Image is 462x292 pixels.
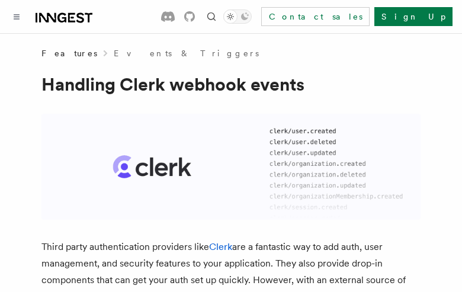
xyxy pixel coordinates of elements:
[374,7,453,26] a: Sign Up
[261,7,370,26] a: Contact sales
[41,114,421,220] img: Clerk logo and graphic showing Clerk webhook events
[209,241,232,252] a: Clerk
[41,73,421,95] h1: Handling Clerk webhook events
[41,47,97,59] span: Features
[223,9,252,24] button: Toggle dark mode
[204,9,219,24] button: Find something...
[114,47,259,59] a: Events & Triggers
[9,9,24,24] button: Toggle navigation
